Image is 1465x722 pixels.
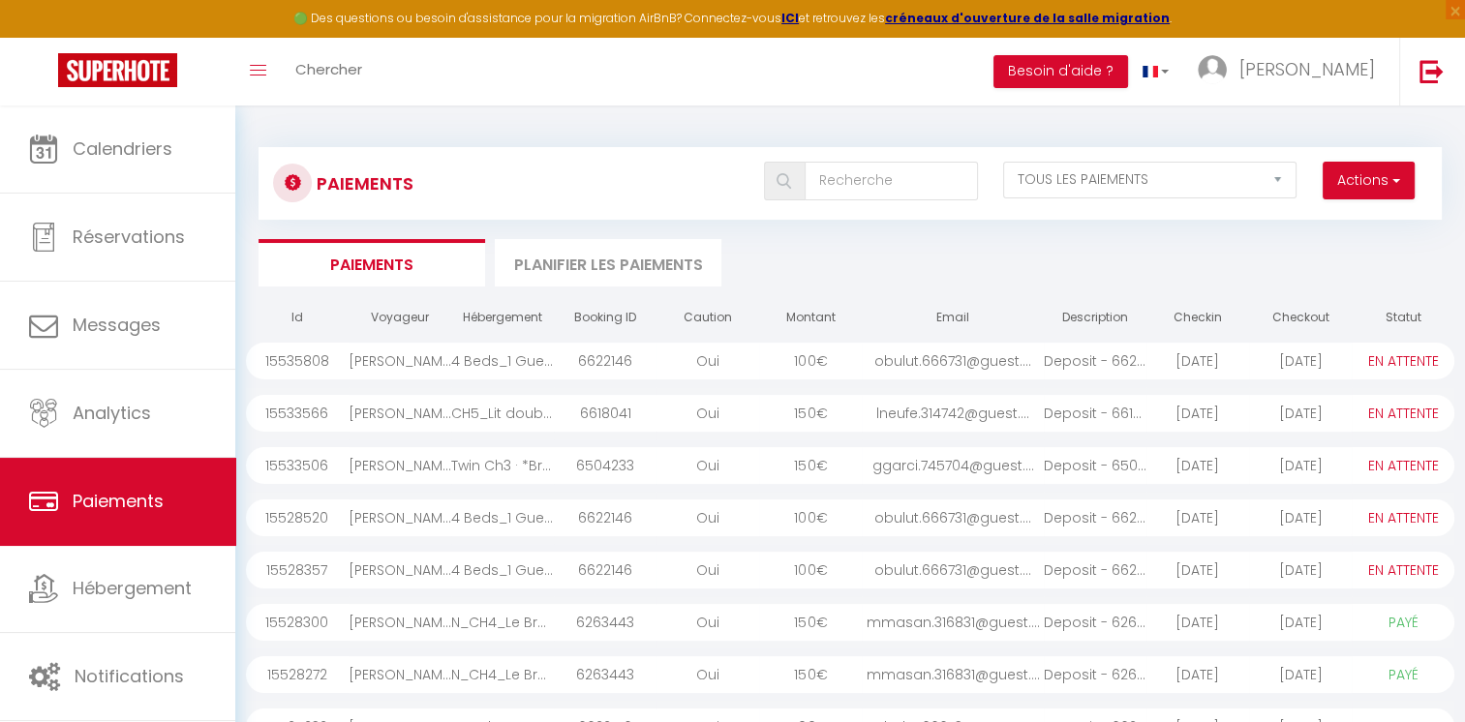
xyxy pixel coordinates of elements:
[1249,343,1352,379] div: [DATE]
[1239,57,1375,81] span: [PERSON_NAME]
[451,447,554,484] div: Twin Ch3 · *Bretzel Twin*Petite Venise*[GEOGRAPHIC_DATA]*City.C*
[1249,395,1352,432] div: [DATE]
[656,301,759,335] th: Caution
[246,395,349,432] div: 15533566
[862,604,1043,641] div: mmasan.316831@guest....
[554,552,656,588] div: 6622146
[349,447,451,484] div: [PERSON_NAME]
[1044,552,1146,588] div: Deposit - 6622146 - ...
[1044,499,1146,536] div: Deposit - 6622146 - ...
[759,343,862,379] div: 100
[1249,447,1352,484] div: [DATE]
[862,395,1043,432] div: lneufe.314742@guest....
[554,395,656,432] div: 6618041
[993,55,1128,88] button: Besoin d'aide ?
[815,508,827,527] span: €
[349,499,451,536] div: [PERSON_NAME]
[246,301,349,335] th: Id
[554,447,656,484] div: 6504233
[1146,395,1249,432] div: [DATE]
[815,351,827,371] span: €
[656,656,759,693] div: Oui
[1249,656,1352,693] div: [DATE]
[1249,604,1352,641] div: [DATE]
[656,499,759,536] div: Oui
[349,301,451,335] th: Voyageur
[1183,38,1399,105] a: ... [PERSON_NAME]
[281,38,377,105] a: Chercher
[349,604,451,641] div: [PERSON_NAME]
[554,656,656,693] div: 6263443
[259,239,485,286] li: Paiements
[246,343,349,379] div: 15535808
[1146,604,1249,641] div: [DATE]
[1198,55,1227,84] img: ...
[295,59,362,79] span: Chercher
[246,656,349,693] div: 15528272
[656,343,759,379] div: Oui
[862,499,1043,536] div: obulut.666731@guest....
[1249,499,1352,536] div: [DATE]
[1146,447,1249,484] div: [DATE]
[349,343,451,379] div: [PERSON_NAME]
[759,499,862,536] div: 100
[73,136,172,161] span: Calendriers
[73,225,185,249] span: Réservations
[451,656,554,693] div: N_CH4_Le Bretzel · *Le Bretzel*Petite Venise*Wi-Fi*City Center*
[15,8,74,66] button: Ouvrir le widget de chat LiveChat
[246,447,349,484] div: 15533506
[451,395,554,432] div: CH5_Lit double en bas · *Le Bretzel*Petite Venise*[GEOGRAPHIC_DATA]*City.C*
[317,162,413,205] h3: Paiements
[554,499,656,536] div: 6622146
[862,656,1043,693] div: mmasan.316831@guest....
[554,604,656,641] div: 6263443
[1146,343,1249,379] div: [DATE]
[815,665,827,684] span: €
[73,401,151,425] span: Analytics
[1044,604,1146,641] div: Deposit - 6263443 - ...
[759,552,862,588] div: 100
[1044,656,1146,693] div: Deposit - 6263443 - ...
[349,552,451,588] div: [PERSON_NAME]
[862,343,1043,379] div: obulut.666731@guest....
[451,301,554,335] th: Hébergement
[759,656,862,693] div: 150
[815,456,827,475] span: €
[1044,301,1146,335] th: Description
[759,395,862,432] div: 150
[1146,499,1249,536] div: [DATE]
[73,576,192,600] span: Hébergement
[885,10,1170,26] a: créneaux d'ouverture de la salle migration
[451,343,554,379] div: 4 Beds_1 Guest_Bed 4 · *Bretzel Bed*Petite Venise*[GEOGRAPHIC_DATA]*City.C*
[1249,552,1352,588] div: [DATE]
[246,499,349,536] div: 15528520
[554,343,656,379] div: 6622146
[862,301,1043,335] th: Email
[759,604,862,641] div: 150
[1249,301,1352,335] th: Checkout
[1044,343,1146,379] div: Deposit - 6622146 - ...
[781,10,799,26] a: ICI
[246,604,349,641] div: 15528300
[1419,59,1444,83] img: logout
[554,301,656,335] th: Booking ID
[1146,552,1249,588] div: [DATE]
[73,313,161,337] span: Messages
[1146,301,1249,335] th: Checkin
[58,53,177,87] img: Super Booking
[246,552,349,588] div: 15528357
[451,604,554,641] div: N_CH4_Le Bretzel · *Le Bretzel*Petite Venise*Wi-Fi*City Center*
[75,664,184,688] span: Notifications
[656,447,759,484] div: Oui
[656,395,759,432] div: Oui
[451,499,554,536] div: 4 Beds_1 Guest_Bed 4 · *Bretzel Bed*Petite Venise*[GEOGRAPHIC_DATA]*City.C*
[815,560,827,580] span: €
[349,656,451,693] div: [PERSON_NAME]
[1044,395,1146,432] div: Deposit - 6618041 - ...
[805,162,978,200] input: Recherche
[495,239,721,286] li: Planifier les paiements
[815,613,827,632] span: €
[1044,447,1146,484] div: Deposit - 6504233 - ...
